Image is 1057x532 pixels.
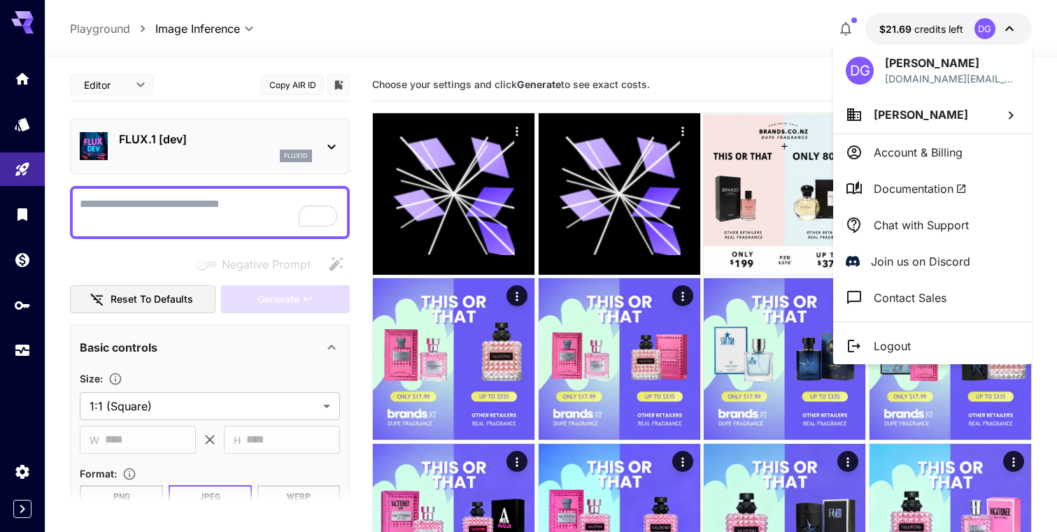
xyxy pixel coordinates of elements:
p: Chat with Support [874,217,969,233]
div: DG [846,57,874,85]
div: damien.green@brands.co.nz [885,71,1019,86]
p: [DOMAIN_NAME][EMAIL_ADDRESS][DOMAIN_NAME] [885,71,1019,86]
button: [PERSON_NAME] [833,96,1032,134]
span: Documentation [874,180,967,197]
p: Logout [874,338,911,354]
p: Join us on Discord [871,253,970,270]
p: [PERSON_NAME] [885,55,1019,71]
p: Account & Billing [874,144,963,161]
span: [PERSON_NAME] [874,108,968,122]
p: Contact Sales [874,289,946,306]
